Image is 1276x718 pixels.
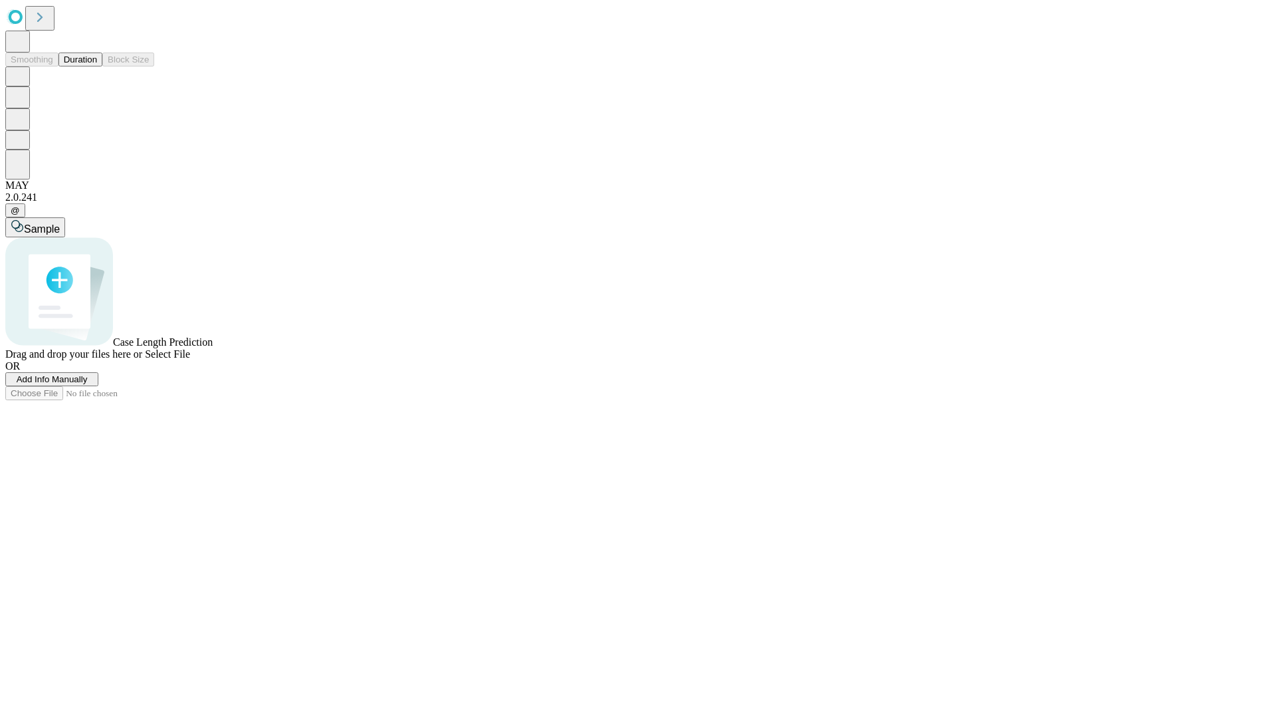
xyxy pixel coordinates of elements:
[11,205,20,215] span: @
[58,53,102,66] button: Duration
[17,374,88,384] span: Add Info Manually
[5,53,58,66] button: Smoothing
[5,360,20,372] span: OR
[5,203,25,217] button: @
[5,179,1271,191] div: MAY
[102,53,154,66] button: Block Size
[5,372,98,386] button: Add Info Manually
[5,348,142,360] span: Drag and drop your files here or
[145,348,190,360] span: Select File
[5,191,1271,203] div: 2.0.241
[5,217,65,237] button: Sample
[113,336,213,348] span: Case Length Prediction
[24,223,60,235] span: Sample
